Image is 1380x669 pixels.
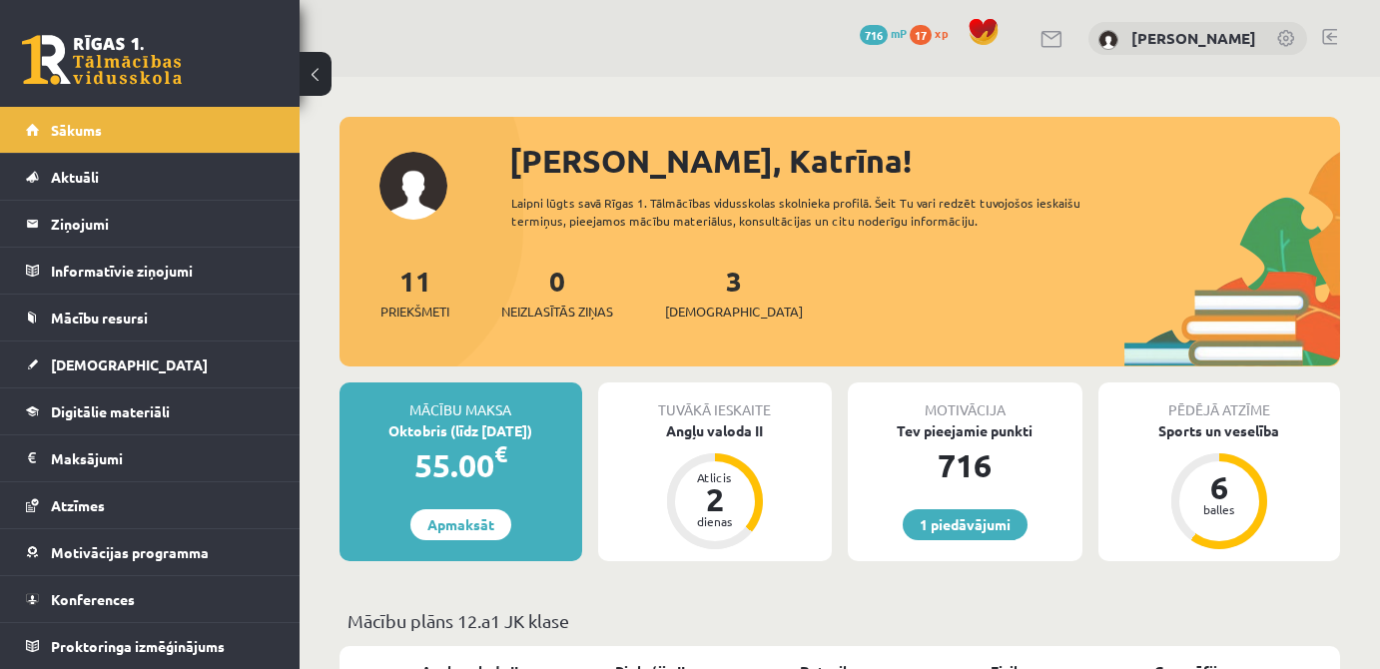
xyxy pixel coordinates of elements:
[860,25,907,41] a: 716 mP
[380,263,449,322] a: 11Priekšmeti
[51,496,105,514] span: Atzīmes
[51,355,208,373] span: [DEMOGRAPHIC_DATA]
[910,25,932,45] span: 17
[51,637,225,655] span: Proktoringa izmēģinājums
[1131,28,1256,48] a: [PERSON_NAME]
[598,420,833,552] a: Angļu valoda II Atlicis 2 dienas
[1189,503,1249,515] div: balles
[26,482,275,528] a: Atzīmes
[51,168,99,186] span: Aktuāli
[509,137,1340,185] div: [PERSON_NAME], Katrīna!
[26,248,275,294] a: Informatīvie ziņojumi
[501,263,613,322] a: 0Neizlasītās ziņas
[26,623,275,669] a: Proktoringa izmēģinājums
[685,471,745,483] div: Atlicis
[501,302,613,322] span: Neizlasītās ziņas
[848,420,1082,441] div: Tev pieejamie punkti
[665,263,803,322] a: 3[DEMOGRAPHIC_DATA]
[665,302,803,322] span: [DEMOGRAPHIC_DATA]
[51,121,102,139] span: Sākums
[340,382,582,420] div: Mācību maksa
[380,302,449,322] span: Priekšmeti
[598,420,833,441] div: Angļu valoda II
[51,201,275,247] legend: Ziņojumi
[26,576,275,622] a: Konferences
[598,382,833,420] div: Tuvākā ieskaite
[410,509,511,540] a: Apmaksāt
[51,309,148,327] span: Mācību resursi
[51,543,209,561] span: Motivācijas programma
[910,25,958,41] a: 17 xp
[903,509,1028,540] a: 1 piedāvājumi
[935,25,948,41] span: xp
[511,194,1111,230] div: Laipni lūgts savā Rīgas 1. Tālmācības vidusskolas skolnieka profilā. Šeit Tu vari redzēt tuvojošo...
[51,402,170,420] span: Digitālie materiāli
[22,35,182,85] a: Rīgas 1. Tālmācības vidusskola
[1098,382,1341,420] div: Pēdējā atzīme
[685,483,745,515] div: 2
[860,25,888,45] span: 716
[848,382,1082,420] div: Motivācija
[1098,420,1341,552] a: Sports un veselība 6 balles
[26,341,275,387] a: [DEMOGRAPHIC_DATA]
[26,154,275,200] a: Aktuāli
[340,441,582,489] div: 55.00
[1098,420,1341,441] div: Sports un veselība
[848,441,1082,489] div: 716
[891,25,907,41] span: mP
[26,435,275,481] a: Maksājumi
[685,515,745,527] div: dienas
[26,295,275,340] a: Mācību resursi
[26,388,275,434] a: Digitālie materiāli
[1098,30,1118,50] img: Katrīna Krutikova
[340,420,582,441] div: Oktobris (līdz [DATE])
[51,435,275,481] legend: Maksājumi
[26,529,275,575] a: Motivācijas programma
[51,248,275,294] legend: Informatīvie ziņojumi
[51,590,135,608] span: Konferences
[26,107,275,153] a: Sākums
[1189,471,1249,503] div: 6
[26,201,275,247] a: Ziņojumi
[494,439,507,468] span: €
[347,607,1332,634] p: Mācību plāns 12.a1 JK klase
